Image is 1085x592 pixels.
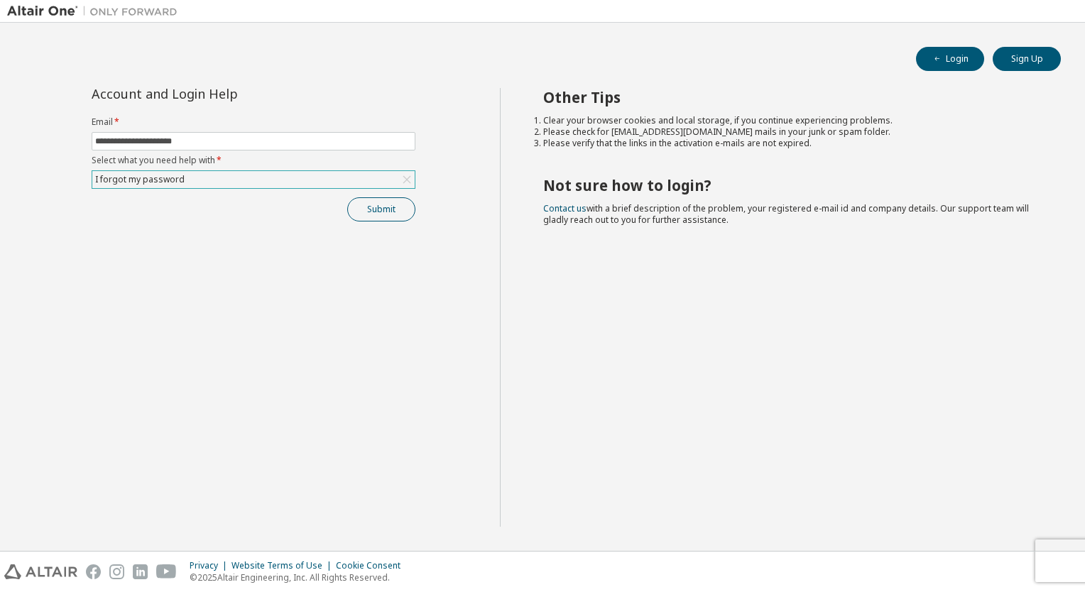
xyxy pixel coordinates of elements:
[93,172,187,187] div: I forgot my password
[109,564,124,579] img: instagram.svg
[7,4,185,18] img: Altair One
[543,202,587,214] a: Contact us
[231,560,336,571] div: Website Terms of Use
[86,564,101,579] img: facebook.svg
[347,197,415,221] button: Submit
[543,202,1029,226] span: with a brief description of the problem, your registered e-mail id and company details. Our suppo...
[190,560,231,571] div: Privacy
[133,564,148,579] img: linkedin.svg
[92,155,415,166] label: Select what you need help with
[543,88,1036,106] h2: Other Tips
[336,560,409,571] div: Cookie Consent
[543,126,1036,138] li: Please check for [EMAIL_ADDRESS][DOMAIN_NAME] mails in your junk or spam folder.
[190,571,409,583] p: © 2025 Altair Engineering, Inc. All Rights Reserved.
[543,138,1036,149] li: Please verify that the links in the activation e-mails are not expired.
[92,88,351,99] div: Account and Login Help
[92,171,415,188] div: I forgot my password
[916,47,984,71] button: Login
[92,116,415,128] label: Email
[993,47,1061,71] button: Sign Up
[543,115,1036,126] li: Clear your browser cookies and local storage, if you continue experiencing problems.
[543,176,1036,194] h2: Not sure how to login?
[156,564,177,579] img: youtube.svg
[4,564,77,579] img: altair_logo.svg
